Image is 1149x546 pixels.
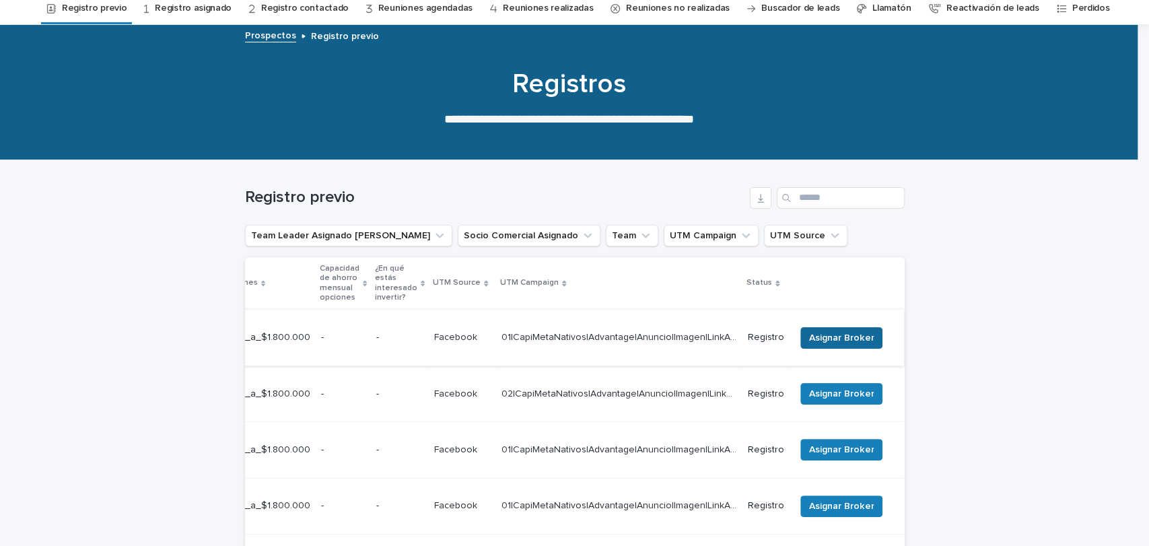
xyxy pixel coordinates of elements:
[501,498,740,512] p: 01|CapiMetaNativos|Advantage|Anuncio|Imagen|LinkAd|AON|Agosto|2025|Capitalizarme|SinPie|Nueva_Calif
[748,388,784,400] p: Registro
[376,444,423,456] p: -
[664,225,759,246] button: UTM Campaign
[321,332,365,343] p: -
[500,275,559,290] p: UTM Campaign
[748,332,784,343] p: Registro
[245,27,296,42] a: Prospectos
[434,442,480,456] p: Facebook
[800,327,882,349] button: Asignar Broker
[809,443,874,456] span: Asignar Broker
[376,500,423,512] p: -
[321,500,365,512] p: -
[434,386,480,400] p: Facebook
[376,388,423,400] p: -
[777,187,905,209] input: Search
[434,498,480,512] p: Facebook
[800,439,882,460] button: Asignar Broker
[376,332,423,343] p: -
[433,275,481,290] p: UTM Source
[320,261,359,306] p: Capacidad de ahorro mensual opciones
[311,28,379,42] p: Registro previo
[239,68,899,100] h1: Registros
[501,442,740,456] p: 01|CapiMetaNativos|Advantage|Anuncio|Imagen|LinkAd|AON|Agosto|2025|Capitalizarme|SinPie|Nueva_Calif
[321,388,365,400] p: -
[606,225,658,246] button: Team
[809,500,874,513] span: Asignar Broker
[245,225,452,246] button: Team Leader Asignado LLamados
[458,225,600,246] button: Socio Comercial Asignado
[764,225,847,246] button: UTM Source
[245,188,744,207] h1: Registro previo
[800,496,882,517] button: Asignar Broker
[809,331,874,345] span: Asignar Broker
[800,383,882,405] button: Asignar Broker
[321,444,365,456] p: -
[809,387,874,401] span: Asignar Broker
[501,386,740,400] p: 02|CapiMetaNativos|Advantage|Anuncio|Imagen|LinkAd|AON|Agosto|2025|Capitalizarme|UF|Nueva_Calif
[375,261,417,306] p: ¿En qué estás interesado invertir?
[434,329,480,343] p: Facebook
[501,329,740,343] p: 01|CapiMetaNativos|Advantage|Anuncio|Imagen|LinkAd|AON|Agosto|2025|SinPie|Nueva_Calif
[748,500,784,512] p: Registro
[746,275,772,290] p: Status
[748,444,784,456] p: Registro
